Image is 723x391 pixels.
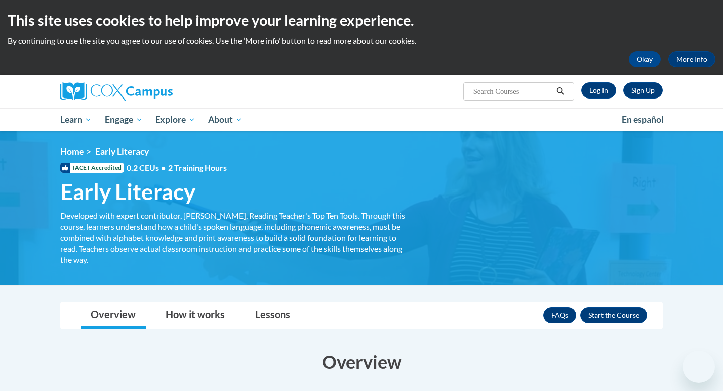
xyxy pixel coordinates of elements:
[615,109,670,130] a: En español
[168,163,227,172] span: 2 Training Hours
[105,114,143,126] span: Engage
[553,85,568,97] button: Search
[8,35,715,46] p: By continuing to use the site you agree to our use of cookies. Use the ‘More info’ button to read...
[60,82,251,101] a: Cox Campus
[127,162,227,173] span: 0.2 CEUs
[149,108,202,131] a: Explore
[60,163,124,173] span: IACET Accredited
[472,85,553,97] input: Search Courses
[580,307,647,323] button: Enroll
[98,108,149,131] a: Engage
[629,51,661,67] button: Okay
[156,302,235,329] a: How it works
[60,210,407,265] div: Developed with expert contributor, [PERSON_NAME], Reading Teacher's Top Ten Tools. Through this c...
[668,51,715,67] a: More Info
[60,349,663,374] h3: Overview
[245,302,300,329] a: Lessons
[60,146,84,157] a: Home
[202,108,249,131] a: About
[622,114,664,125] span: En español
[8,10,715,30] h2: This site uses cookies to help improve your learning experience.
[81,302,146,329] a: Overview
[95,146,149,157] span: Early Literacy
[623,82,663,99] a: Register
[60,82,173,101] img: Cox Campus
[161,163,166,172] span: •
[45,108,678,131] div: Main menu
[208,114,243,126] span: About
[543,307,576,323] a: FAQs
[581,82,616,99] a: Log In
[60,178,195,205] span: Early Literacy
[683,351,715,383] iframe: Button to launch messaging window
[54,108,98,131] a: Learn
[60,114,92,126] span: Learn
[155,114,195,126] span: Explore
